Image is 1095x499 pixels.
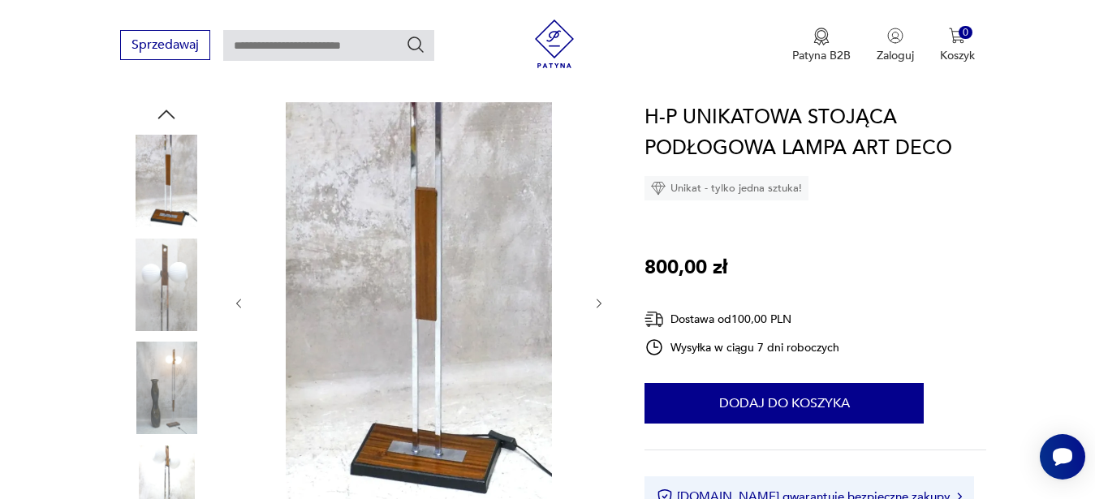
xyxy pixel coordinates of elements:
button: Patyna B2B [792,28,851,63]
img: Patyna - sklep z meblami i dekoracjami vintage [530,19,579,68]
img: Ikonka użytkownika [887,28,903,44]
a: Sprzedawaj [120,41,210,52]
button: Zaloguj [877,28,914,63]
p: 800,00 zł [644,252,727,283]
img: Ikona medalu [813,28,830,45]
iframe: Smartsupp widget button [1040,434,1085,480]
div: Wysyłka w ciągu 7 dni roboczych [644,338,839,357]
button: 0Koszyk [940,28,975,63]
p: Koszyk [940,48,975,63]
img: Ikona diamentu [651,181,666,196]
p: Patyna B2B [792,48,851,63]
button: Dodaj do koszyka [644,383,924,424]
img: Zdjęcie produktu H-P UNIKATOWA STOJĄCA PODŁOGOWA LAMPA ART DECO [120,342,213,434]
p: Zaloguj [877,48,914,63]
div: Dostawa od 100,00 PLN [644,309,839,329]
button: Szukaj [406,35,425,54]
button: Sprzedawaj [120,30,210,60]
div: Unikat - tylko jedna sztuka! [644,176,808,200]
h1: H-P UNIKATOWA STOJĄCA PODŁOGOWA LAMPA ART DECO [644,102,986,164]
img: Zdjęcie produktu H-P UNIKATOWA STOJĄCA PODŁOGOWA LAMPA ART DECO [120,239,213,331]
img: Ikona dostawy [644,309,664,329]
img: Zdjęcie produktu H-P UNIKATOWA STOJĄCA PODŁOGOWA LAMPA ART DECO [120,135,213,227]
a: Ikona medaluPatyna B2B [792,28,851,63]
div: 0 [959,26,972,40]
img: Ikona koszyka [949,28,965,44]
